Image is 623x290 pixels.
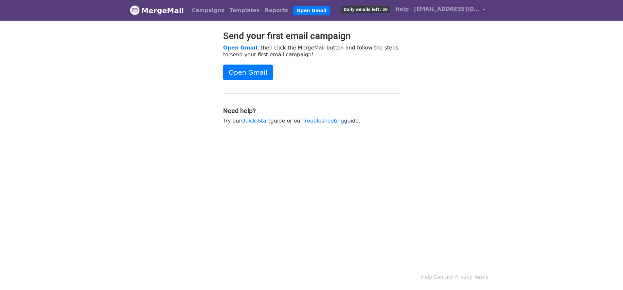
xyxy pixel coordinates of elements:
a: Open Gmail [223,65,273,80]
a: Help [393,3,411,16]
a: Privacy [454,274,472,280]
span: [EMAIL_ADDRESS][DOMAIN_NAME] [414,5,479,13]
h4: Need help? [223,107,400,115]
a: Quick Start [241,118,270,124]
a: Reports [262,4,291,17]
a: Help [421,274,432,280]
a: Open Gmail [223,45,257,51]
p: Try our guide or our guide. [223,117,400,124]
span: Daily emails left: 50 [341,6,390,13]
a: Campaigns [189,4,227,17]
a: [EMAIL_ADDRESS][DOMAIN_NAME] [411,3,488,18]
a: Open Gmail [293,6,329,15]
a: Daily emails left: 50 [339,3,393,16]
a: Terms [474,274,488,280]
a: Contact [434,274,453,280]
a: Troubleshooting [302,118,344,124]
a: Templates [227,4,262,17]
h2: Send your first email campaign [223,30,400,42]
img: MergeMail logo [130,5,140,15]
a: MergeMail [130,4,184,17]
p: , then click the MergeMail button and follow the steps to send your first email campaign! [223,44,400,58]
